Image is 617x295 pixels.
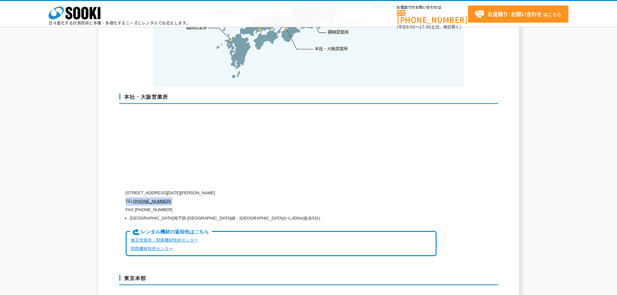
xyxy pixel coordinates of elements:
[487,10,542,18] strong: お見積り･お問い合わせ
[397,10,468,23] a: [PHONE_NUMBER]
[126,197,437,206] p: TEL
[119,94,498,104] h3: 本社・大阪営業所
[397,6,468,9] span: お電話でのお問い合わせは
[49,21,190,25] p: 日々進化する計測技術と多種・多様化するニーズにレンタルでお応えします。
[328,29,349,35] a: 静岡営業所
[133,199,171,204] a: [PHONE_NUMBER]
[314,45,348,52] a: 本社・大阪営業所
[130,229,212,236] span: レンタル機材の返却先はこちら
[474,9,561,19] span: はこちら
[468,6,568,23] a: お見積り･お問い合わせはこちら
[126,189,437,197] p: [STREET_ADDRESS][DATE][PERSON_NAME]
[419,24,431,30] span: 17:30
[126,206,437,214] p: FAX [PHONE_NUMBER]
[406,24,416,30] span: 8:50
[131,246,173,251] a: 関西機材技術センター
[131,238,198,243] a: 東京営業所・関東機材技術センター
[130,214,437,222] li: [GEOGRAPHIC_DATA]地下鉄 [GEOGRAPHIC_DATA]線・[GEOGRAPHIC_DATA]から300m(徒歩5分)
[397,24,461,30] span: (平日 ～ 土日、祝日除く)
[119,275,498,285] h3: 東京本部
